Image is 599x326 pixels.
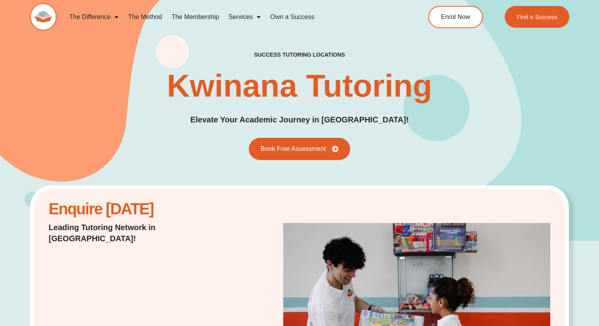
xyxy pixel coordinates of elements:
h1: Kwinana Tutoring [167,70,432,102]
p: Leading Tutoring Network in [GEOGRAPHIC_DATA]! [49,222,229,244]
h2: success tutoring locations [254,51,345,58]
span: Find a Success [517,14,557,20]
a: Own a Success [265,8,319,26]
a: Enrol Now [428,6,483,28]
span: Enrol Now [441,14,470,20]
nav: Menu [65,8,398,26]
a: Find a Success [505,6,569,28]
a: Services [224,8,265,26]
a: The Membership [167,8,224,26]
h2: Enquire [DATE] [49,204,229,214]
span: Book Free Assessment [261,146,326,152]
a: Book Free Assessment [249,138,351,160]
p: Elevate Your Academic Journey in [GEOGRAPHIC_DATA]! [190,114,408,126]
a: The Method [123,8,166,26]
a: The Difference [65,8,124,26]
